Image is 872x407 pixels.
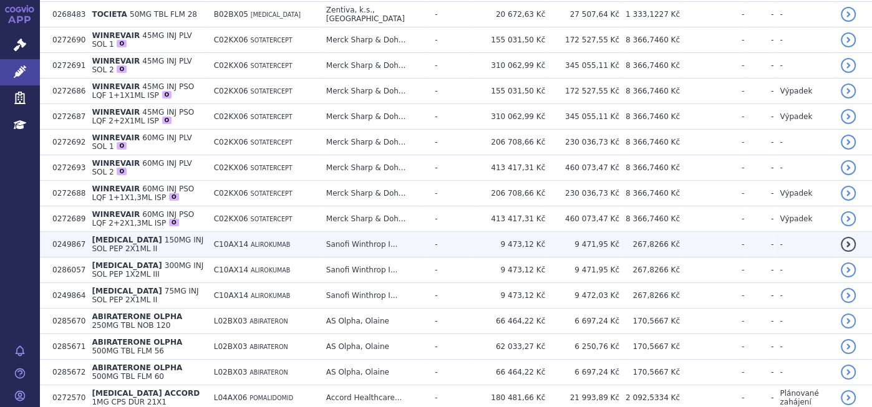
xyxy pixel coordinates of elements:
[429,181,473,206] td: -
[680,232,744,257] td: -
[320,206,429,232] td: Merck Sharp & Doh...
[619,334,680,360] td: 170,5667 Kč
[214,163,248,172] span: C02KX06
[320,181,429,206] td: Merck Sharp & Doh...
[744,27,773,53] td: -
[773,181,834,206] td: Výpadek
[92,287,162,295] span: [MEDICAL_DATA]
[744,79,773,104] td: -
[773,232,834,257] td: -
[841,339,856,354] a: detail
[92,347,163,355] span: 500MG TBL FLM 56
[249,395,293,401] span: POMALIDOMID
[680,155,744,181] td: -
[92,236,203,253] span: 150MG INJ SOL PEP 2X1ML II
[429,155,473,181] td: -
[473,79,545,104] td: 155 031,50 Kč
[429,104,473,130] td: -
[773,2,834,27] td: -
[773,360,834,385] td: -
[429,257,473,283] td: -
[92,31,191,49] span: 45MG INJ PLV SOL 1
[429,53,473,79] td: -
[473,104,545,130] td: 310 062,99 Kč
[429,334,473,360] td: -
[619,309,680,334] td: 170,5667 Kč
[92,389,200,398] span: [MEDICAL_DATA] ACCORD
[680,53,744,79] td: -
[214,61,248,70] span: C02KX06
[841,365,856,380] a: detail
[619,79,680,104] td: 8 366,7460 Kč
[473,181,545,206] td: 206 708,66 Kč
[92,312,182,321] span: ABIRATERONE OLPHA
[251,267,290,274] span: ALIROKUMAB
[92,82,140,91] span: WINREVAIR
[320,334,429,360] td: AS Olpha, Olaine
[214,189,248,198] span: C02KX06
[46,27,85,53] td: 0272690
[214,317,248,325] span: L02BX03
[320,155,429,181] td: Merck Sharp & Doh...
[429,283,473,309] td: -
[251,88,293,95] span: SOTATERCEPT
[249,343,288,350] span: ABIRATERON
[773,283,834,309] td: -
[744,104,773,130] td: -
[619,155,680,181] td: 8 366,7460 Kč
[117,168,127,175] div: O
[320,257,429,283] td: Sanofi Winthrop I...
[473,257,545,283] td: 9 473,12 Kč
[92,261,203,279] span: 300MG INJ SOL PEP 1X2ML III
[744,360,773,385] td: -
[214,368,248,376] span: L02BX03
[117,142,127,150] div: O
[773,155,834,181] td: -
[214,112,248,121] span: C02KX06
[92,261,162,270] span: [MEDICAL_DATA]
[46,232,85,257] td: 0249867
[117,40,127,47] div: O
[545,206,619,232] td: 460 073,47 Kč
[841,237,856,252] a: detail
[545,2,619,27] td: 27 507,64 Kč
[841,32,856,47] a: detail
[214,240,248,249] span: C10AX14
[214,10,248,19] span: B02BX05
[473,2,545,27] td: 20 672,63 Kč
[473,334,545,360] td: 62 033,27 Kč
[841,135,856,150] a: detail
[619,283,680,309] td: 267,8266 Kč
[169,193,179,201] div: O
[46,283,85,309] td: 0249864
[92,184,194,202] span: 60MG INJ PSO LQF 1+1X1,3ML ISP
[429,232,473,257] td: -
[46,334,85,360] td: 0285671
[46,130,85,155] td: 0272692
[92,31,140,40] span: WINREVAIR
[773,309,834,334] td: -
[545,53,619,79] td: 345 055,11 Kč
[320,309,429,334] td: AS Olpha, Olaine
[744,155,773,181] td: -
[680,309,744,334] td: -
[130,10,197,19] span: 50MG TBL FLM 28
[251,37,293,44] span: SOTATERCEPT
[249,369,288,376] span: ABIRATERON
[46,257,85,283] td: 0286057
[680,2,744,27] td: -
[744,257,773,283] td: -
[251,11,301,18] span: [MEDICAL_DATA]
[320,360,429,385] td: AS Olpha, Olaine
[841,288,856,303] a: detail
[773,53,834,79] td: -
[92,133,140,142] span: WINREVAIR
[249,318,288,325] span: ABIRATERON
[744,181,773,206] td: -
[773,334,834,360] td: -
[46,104,85,130] td: 0272687
[46,2,85,27] td: 0268483
[545,309,619,334] td: 6 697,24 Kč
[92,287,198,304] span: 75MG INJ SOL PEP 2X1ML II
[841,186,856,201] a: detail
